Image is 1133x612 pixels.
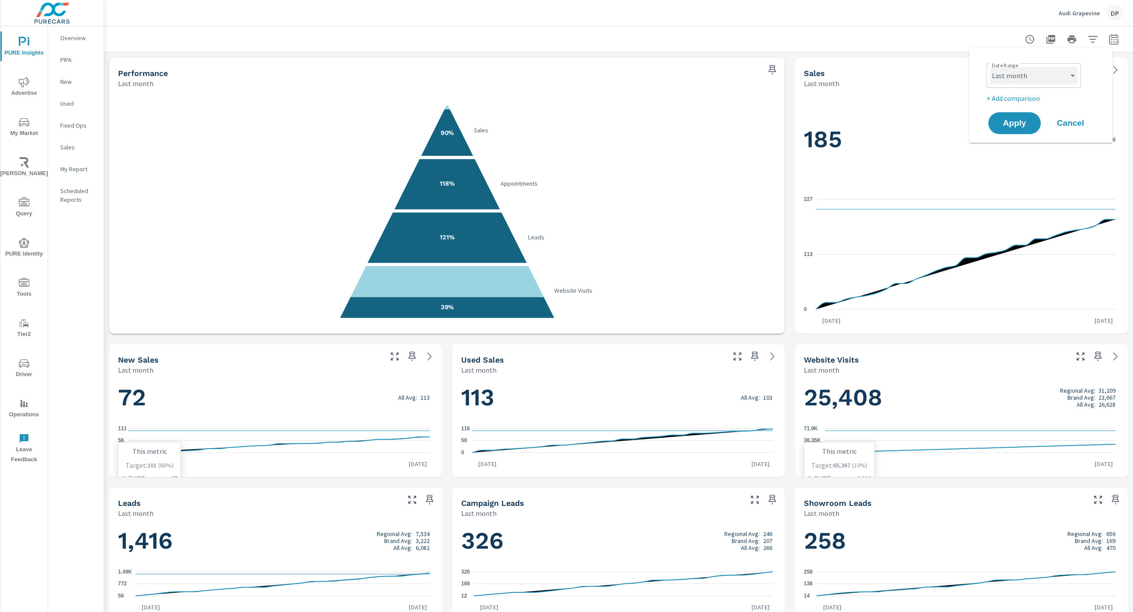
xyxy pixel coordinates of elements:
[48,97,104,110] div: Used
[60,187,97,204] p: Scheduled Reports
[804,78,839,89] p: Last month
[748,493,762,507] button: Make Fullscreen
[804,526,1119,556] h1: 258
[423,349,437,363] a: See more details in report
[118,569,132,575] text: 1.49K
[804,124,1119,154] h1: 185
[118,425,127,432] text: 111
[158,461,174,470] p: ( 66% )
[118,365,153,375] p: Last month
[3,37,45,58] span: PURE Insights
[136,603,166,612] p: [DATE]
[988,112,1041,134] button: Apply
[804,383,1119,412] h1: 25,408
[398,394,417,401] p: All Avg:
[804,498,872,508] h5: Showroom Leads
[461,383,776,412] h1: 113
[1098,387,1116,394] p: 31,209
[3,278,45,299] span: Tools
[741,394,760,401] p: All Avg:
[1098,394,1116,401] p: 23,667
[745,603,776,612] p: [DATE]
[440,303,454,311] text: 39%
[1109,493,1123,507] span: Save this to your personalized report
[3,433,45,465] span: Leave Feedback
[416,544,430,551] p: 6,082
[804,355,859,364] h5: Website Visits
[732,537,760,544] p: Brand Avg:
[461,437,467,443] text: 58
[765,63,779,77] span: Save this to your personalized report
[1106,544,1116,551] p: 470
[816,316,847,325] p: [DATE]
[461,581,470,587] text: 169
[804,508,839,519] p: Last month
[403,603,433,612] p: [DATE]
[724,530,760,537] p: Regional Avg:
[118,69,168,78] h5: Performance
[804,365,839,375] p: Last month
[1084,544,1103,551] p: All Avg:
[1109,349,1123,363] a: See more details in report
[118,383,433,412] h1: 72
[405,349,419,363] span: Save this to your personalized report
[48,184,104,206] div: Scheduled Reports
[118,437,124,443] text: 56
[461,425,470,432] text: 116
[804,438,821,444] text: 36.35K
[48,53,104,66] div: PIPA
[1098,401,1116,408] p: 26,628
[461,498,524,508] h5: Campaign Leads
[804,252,813,258] text: 113
[48,141,104,154] div: Sales
[822,446,857,456] p: This metric
[1109,63,1123,77] a: See more details in report
[741,544,760,551] p: All Avg:
[763,394,772,401] p: 103
[730,349,744,363] button: Make Fullscreen
[1053,119,1088,127] span: Cancel
[461,569,470,575] text: 326
[461,355,504,364] h5: Used Sales
[388,349,402,363] button: Make Fullscreen
[1077,401,1095,408] p: All Avg:
[1106,136,1116,143] p: 216
[474,126,488,134] text: Sales
[48,119,104,132] div: Fixed Ops
[804,593,810,599] text: 14
[3,398,45,420] span: Operations
[1088,316,1119,325] p: [DATE]
[811,460,833,470] p: Target:
[997,119,1032,127] span: Apply
[527,233,544,241] text: Leads
[3,77,45,98] span: Advertise
[1107,5,1123,21] div: DP
[48,163,104,176] div: My Report
[461,449,464,456] text: 0
[987,93,1098,104] p: + Add comparison
[3,157,45,179] span: [PERSON_NAME]
[763,544,772,551] p: 266
[1084,136,1103,143] p: All Avg:
[403,460,433,468] p: [DATE]
[765,349,779,363] a: See more details in report
[1084,31,1102,48] button: Apply Filters
[125,460,147,470] p: Target:
[147,461,156,469] p: 101
[60,34,97,42] p: Overview
[1106,530,1116,537] p: 656
[421,394,430,401] p: 113
[763,537,772,544] p: 207
[833,461,850,469] p: 65,367
[3,318,45,339] span: Tier2
[1091,493,1105,507] button: Make Fullscreen
[118,498,141,508] h5: Leads
[423,493,437,507] span: Save this to your personalized report
[118,581,127,587] text: 772
[765,493,779,507] span: Save this to your personalized report
[377,530,412,537] p: Regional Avg:
[804,69,825,78] h5: Sales
[48,75,104,88] div: New
[461,365,497,375] p: Last month
[461,508,497,519] p: Last month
